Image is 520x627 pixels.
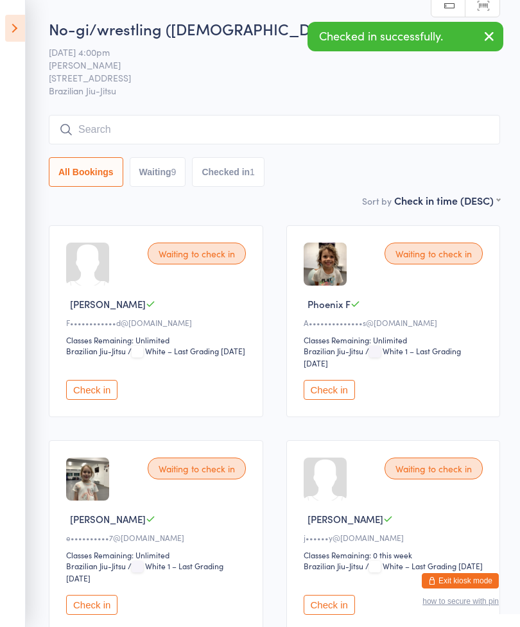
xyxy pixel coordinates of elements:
span: Phoenix F [308,297,351,311]
button: Check in [66,380,117,400]
span: [PERSON_NAME] [49,58,480,71]
div: Classes Remaining: 0 this week [304,549,487,560]
h2: No-gi/wrestling ([DEMOGRAPHIC_DATA]) Check-in [49,18,500,39]
div: F••••••••••••d@[DOMAIN_NAME] [66,317,250,328]
button: Check in [304,595,355,615]
div: Waiting to check in [385,458,483,479]
span: [PERSON_NAME] [70,297,146,311]
div: Waiting to check in [148,458,246,479]
span: [STREET_ADDRESS] [49,71,480,84]
span: [PERSON_NAME] [308,512,383,526]
img: image1750920579.png [66,458,109,501]
img: image1746510546.png [304,243,347,286]
div: Classes Remaining: Unlimited [66,334,250,345]
div: Brazilian Jiu-Jitsu [66,560,126,571]
span: / White – Last Grading [DATE] [365,560,483,571]
div: j••••••y@[DOMAIN_NAME] [304,532,487,543]
button: Waiting9 [130,157,186,187]
button: how to secure with pin [422,597,499,606]
button: Check in [304,380,355,400]
div: Brazilian Jiu-Jitsu [304,345,363,356]
input: Search [49,115,500,144]
div: Checked in successfully. [308,22,503,51]
span: [PERSON_NAME] [70,512,146,526]
div: Waiting to check in [385,243,483,264]
div: Brazilian Jiu-Jitsu [304,560,363,571]
div: e••••••••••7@[DOMAIN_NAME] [66,532,250,543]
div: A••••••••••••••s@[DOMAIN_NAME] [304,317,487,328]
span: [DATE] 4:00pm [49,46,480,58]
div: Check in time (DESC) [394,193,500,207]
span: Brazilian Jiu-Jitsu [49,84,500,97]
label: Sort by [362,194,392,207]
span: / White – Last Grading [DATE] [128,345,245,356]
div: Classes Remaining: Unlimited [304,334,487,345]
button: Check in [66,595,117,615]
div: Classes Remaining: Unlimited [66,549,250,560]
div: Brazilian Jiu-Jitsu [66,345,126,356]
button: All Bookings [49,157,123,187]
button: Exit kiosk mode [422,573,499,588]
div: Waiting to check in [148,243,246,264]
button: Checked in1 [192,157,264,187]
div: 1 [250,167,255,177]
div: 9 [171,167,177,177]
